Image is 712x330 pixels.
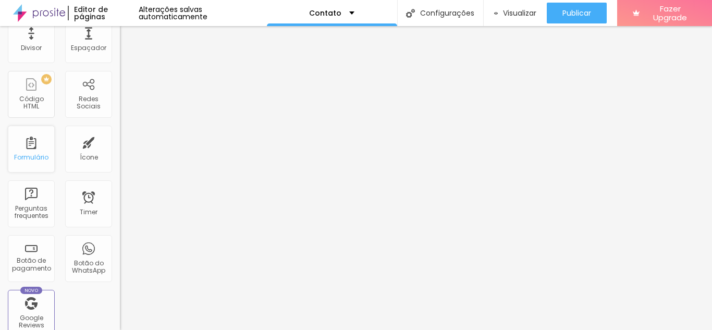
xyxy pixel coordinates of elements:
div: Editor de páginas [68,6,138,20]
span: Fazer Upgrade [644,4,696,22]
div: Espaçador [71,44,106,52]
div: Alterações salvas automaticamente [139,6,267,20]
div: Formulário [14,154,48,161]
span: Publicar [562,9,591,17]
div: Perguntas frequentes [10,205,52,220]
div: Código HTML [10,95,52,111]
img: Icone [406,9,415,18]
div: Novo [20,287,43,294]
button: Visualizar [484,3,547,23]
span: Visualizar [503,9,536,17]
div: Divisor [21,44,42,52]
iframe: Editor [120,26,712,330]
div: Google Reviews [10,314,52,329]
div: Ícone [80,154,98,161]
div: Redes Sociais [68,95,109,111]
div: Timer [80,209,97,216]
img: view-1.svg [494,9,498,18]
p: Contato [309,9,341,17]
div: Botão do WhatsApp [68,260,109,275]
button: Publicar [547,3,607,23]
div: Botão de pagamento [10,257,52,272]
